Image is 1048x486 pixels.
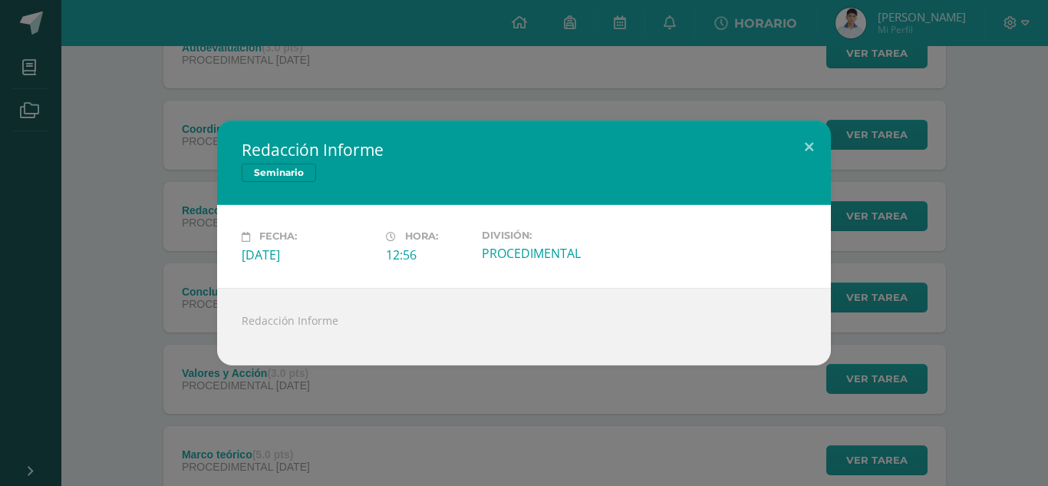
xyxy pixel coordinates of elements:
h2: Redacción Informe [242,139,806,160]
div: [DATE] [242,246,374,263]
span: Seminario [242,164,316,182]
div: PROCEDIMENTAL [482,245,614,262]
span: Hora: [405,231,438,243]
div: Redacción Informe [217,288,831,365]
span: Fecha: [259,231,297,243]
div: 12:56 [386,246,470,263]
button: Close (Esc) [787,121,831,173]
label: División: [482,230,614,241]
